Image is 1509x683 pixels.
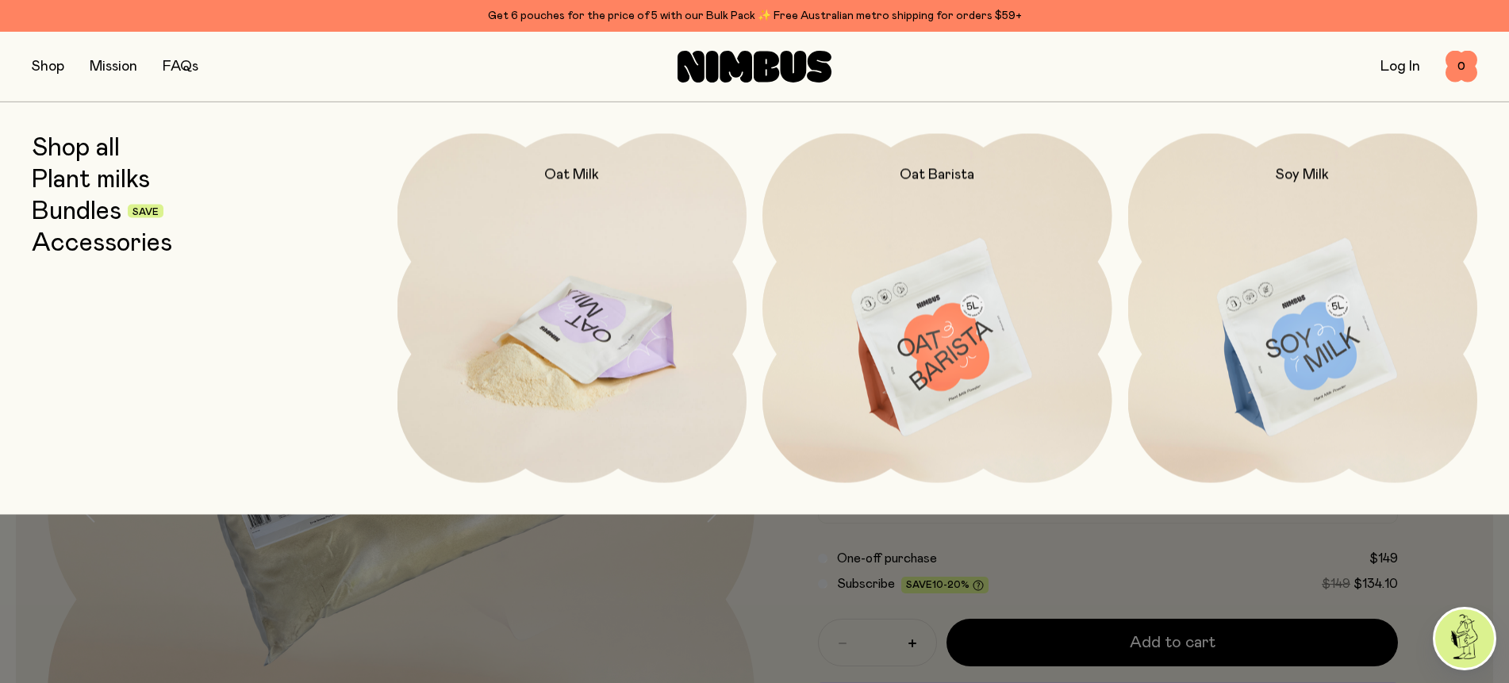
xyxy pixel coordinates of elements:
[32,133,120,162] a: Shop all
[32,6,1477,25] div: Get 6 pouches for the price of 5 with our Bulk Pack ✨ Free Australian metro shipping for orders $59+
[32,197,121,225] a: Bundles
[1446,51,1477,82] button: 0
[397,133,747,483] a: Oat Milk
[90,59,137,74] a: Mission
[900,165,974,184] h2: Oat Barista
[1128,133,1478,483] a: Soy Milk
[132,207,159,217] span: Save
[544,165,599,184] h2: Oat Milk
[163,59,198,74] a: FAQs
[1276,165,1329,184] h2: Soy Milk
[1380,59,1420,74] a: Log In
[32,165,150,194] a: Plant milks
[32,228,172,257] a: Accessories
[762,133,1112,483] a: Oat Barista
[1435,609,1494,668] img: agent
